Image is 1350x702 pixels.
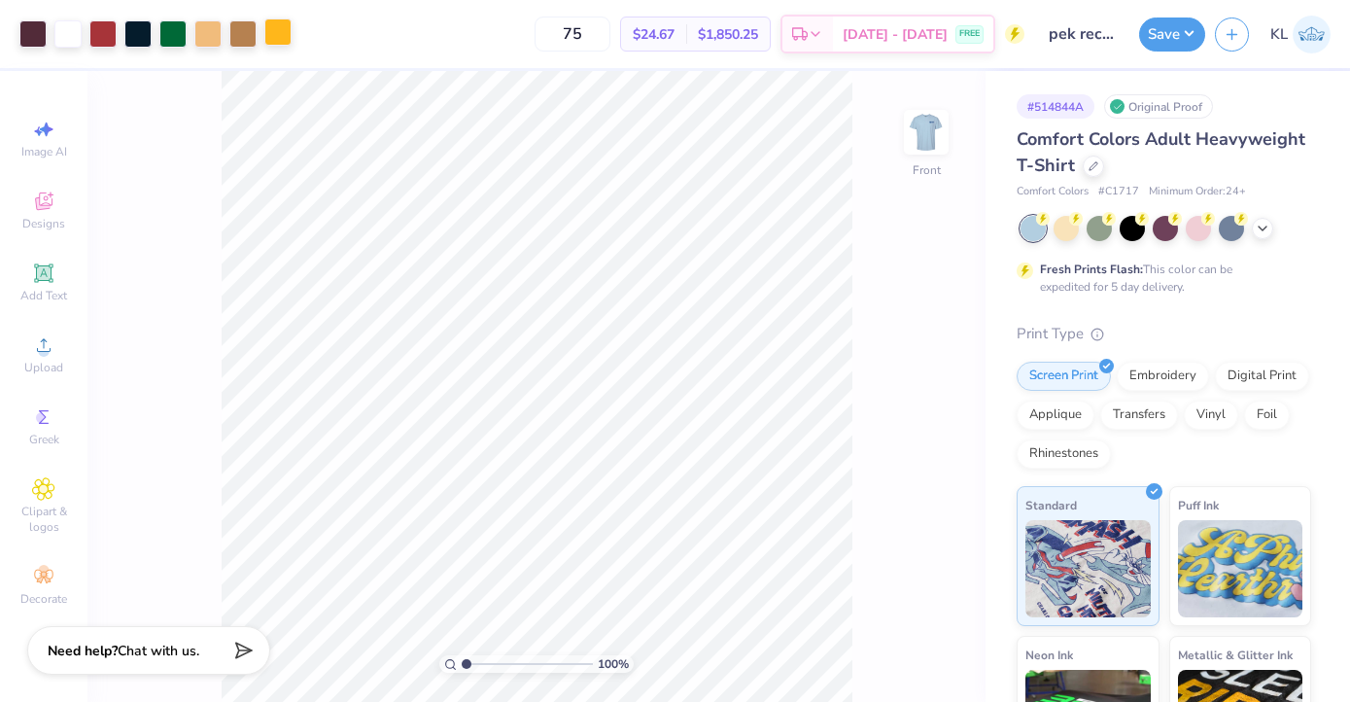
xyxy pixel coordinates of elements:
[1117,362,1209,391] div: Embroidery
[1017,439,1111,469] div: Rhinestones
[24,360,63,375] span: Upload
[21,144,67,159] span: Image AI
[1040,261,1279,296] div: This color can be expedited for 5 day delivery.
[598,655,629,673] span: 100 %
[907,113,946,152] img: Front
[1017,127,1305,177] span: Comfort Colors Adult Heavyweight T-Shirt
[1025,495,1077,515] span: Standard
[1017,184,1089,200] span: Comfort Colors
[1017,362,1111,391] div: Screen Print
[959,27,980,41] span: FREE
[1244,401,1290,430] div: Foil
[1184,401,1238,430] div: Vinyl
[1215,362,1309,391] div: Digital Print
[20,288,67,303] span: Add Text
[1293,16,1331,53] img: Kelly Lindsay
[1149,184,1246,200] span: Minimum Order: 24 +
[843,24,948,45] span: [DATE] - [DATE]
[1017,323,1311,345] div: Print Type
[20,591,67,607] span: Decorate
[1100,401,1178,430] div: Transfers
[1040,262,1143,277] strong: Fresh Prints Flash:
[48,642,118,660] strong: Need help?
[1178,645,1293,665] span: Metallic & Glitter Ink
[535,17,610,52] input: – –
[22,216,65,231] span: Designs
[1178,495,1219,515] span: Puff Ink
[1139,18,1205,52] button: Save
[1104,94,1213,119] div: Original Proof
[698,24,758,45] span: $1,850.25
[1270,16,1331,53] a: KL
[633,24,675,45] span: $24.67
[118,642,199,660] span: Chat with us.
[1034,15,1129,53] input: Untitled Design
[10,504,78,535] span: Clipart & logos
[29,432,59,447] span: Greek
[913,161,941,179] div: Front
[1025,645,1073,665] span: Neon Ink
[1098,184,1139,200] span: # C1717
[1270,23,1288,46] span: KL
[1017,401,1094,430] div: Applique
[1025,520,1151,617] img: Standard
[1178,520,1303,617] img: Puff Ink
[1017,94,1094,119] div: # 514844A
